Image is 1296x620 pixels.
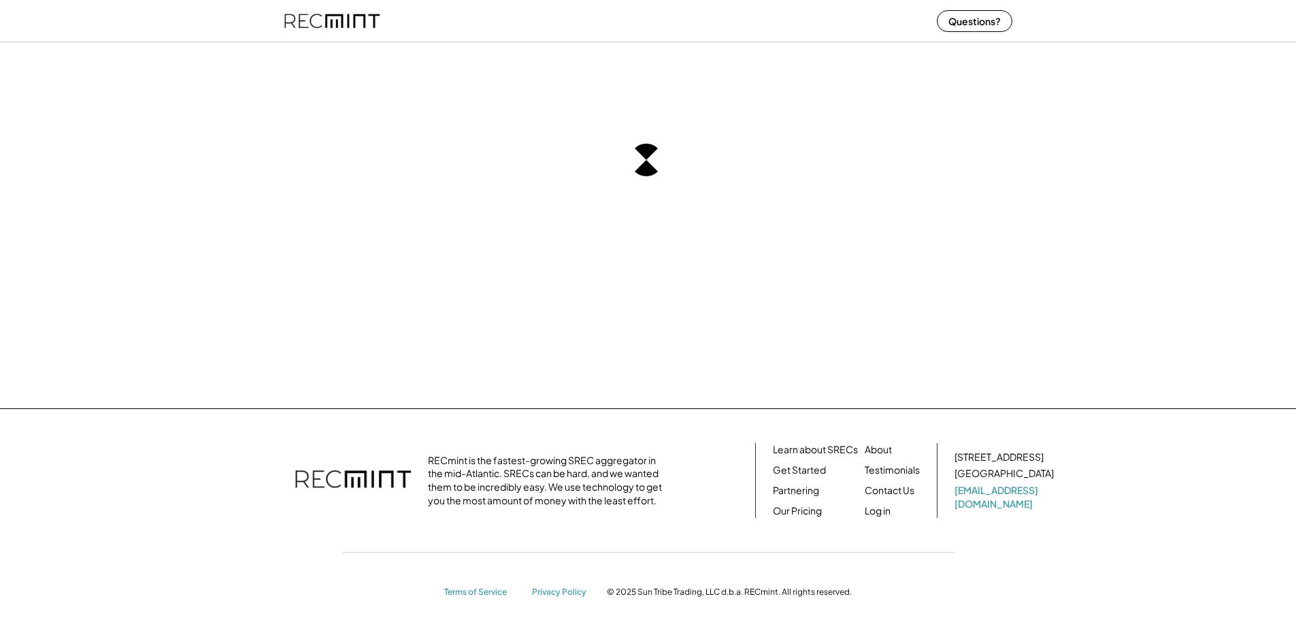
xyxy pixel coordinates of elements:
[773,463,826,477] a: Get Started
[444,587,519,598] a: Terms of Service
[284,3,380,39] img: recmint-logotype%403x%20%281%29.jpeg
[532,587,593,598] a: Privacy Policy
[954,451,1044,464] div: [STREET_ADDRESS]
[865,484,914,497] a: Contact Us
[937,10,1012,32] button: Questions?
[773,484,819,497] a: Partnering
[607,587,852,598] div: © 2025 Sun Tribe Trading, LLC d.b.a. RECmint. All rights reserved.
[773,504,822,518] a: Our Pricing
[295,457,411,504] img: recmint-logotype%403x.png
[865,504,891,518] a: Log in
[865,463,920,477] a: Testimonials
[773,443,858,457] a: Learn about SRECs
[428,454,669,507] div: RECmint is the fastest-growing SREC aggregator in the mid-Atlantic. SRECs can be hard, and we wan...
[865,443,892,457] a: About
[954,467,1054,480] div: [GEOGRAPHIC_DATA]
[954,484,1057,510] a: [EMAIL_ADDRESS][DOMAIN_NAME]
